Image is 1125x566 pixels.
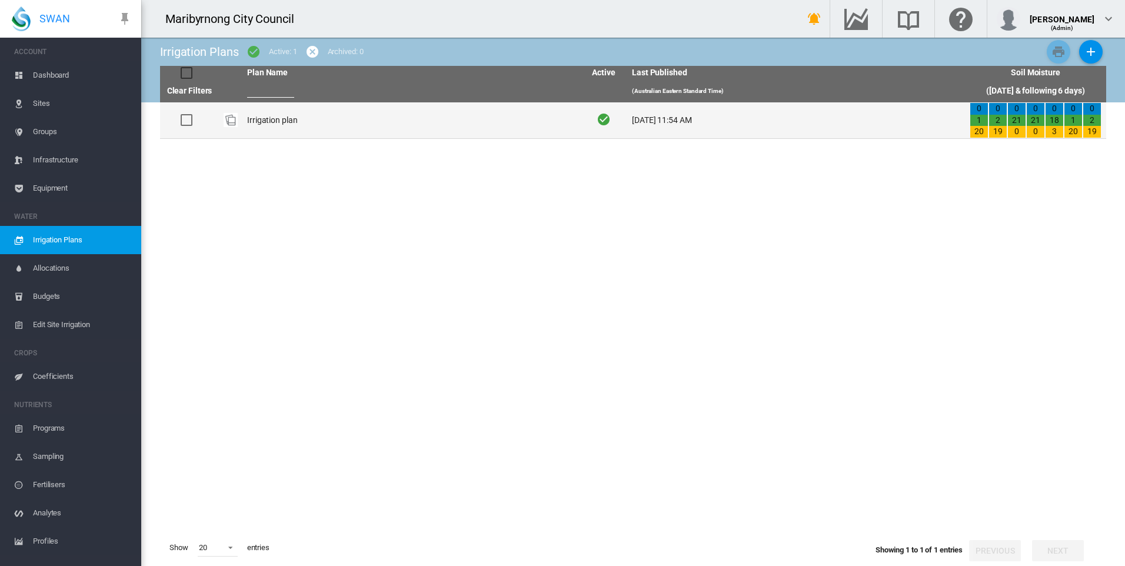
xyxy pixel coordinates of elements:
md-icon: icon-plus [1084,45,1098,59]
div: 21 [1027,115,1044,126]
div: Archived: 0 [328,46,364,57]
th: Last Published [627,66,965,80]
md-icon: icon-cancel [305,45,319,59]
th: (Australian Eastern Standard Time) [627,80,965,102]
button: Print Irrigation Plans [1047,40,1070,64]
div: 0 [1046,103,1063,115]
button: icon-bell-ring [803,7,826,31]
div: 0 [989,103,1007,115]
span: Fertilisers [33,471,132,499]
div: 0 [1008,103,1026,115]
span: Dashboard [33,61,132,89]
div: 20 [1064,126,1082,138]
div: 19 [989,126,1007,138]
span: Allocations [33,254,132,282]
md-icon: Click here for help [947,12,975,26]
span: Showing 1 to 1 of 1 entries [876,545,963,554]
div: 1 [1064,115,1082,126]
div: 21 [1008,115,1026,126]
span: Show [165,538,193,558]
th: Soil Moisture [965,66,1106,80]
div: 0 [1027,126,1044,138]
div: 0 [1064,103,1082,115]
md-icon: icon-chevron-down [1101,12,1116,26]
span: SWAN [39,11,70,26]
button: Add New Plan [1079,40,1103,64]
th: Active [580,66,627,80]
img: profile.jpg [997,7,1020,31]
div: 2 [1083,115,1101,126]
span: NUTRIENTS [14,395,132,414]
td: 0 1 20 0 2 19 0 21 0 0 21 0 0 18 3 0 1 20 0 2 19 [965,102,1106,138]
button: Next [1032,540,1084,561]
div: 0 [1083,103,1101,115]
span: Sampling [33,442,132,471]
div: 0 [1027,103,1044,115]
md-icon: icon-bell-ring [807,12,821,26]
button: Previous [969,540,1021,561]
span: Edit Site Irrigation [33,311,132,339]
md-icon: Go to the Data Hub [842,12,870,26]
div: Irrigation Plans [160,44,238,60]
md-icon: icon-checkbox-marked-circle [247,45,261,59]
span: Irrigation Plans [33,226,132,254]
div: 20 [970,126,988,138]
span: Budgets [33,282,132,311]
md-icon: icon-printer [1051,45,1066,59]
span: (Admin) [1051,25,1074,31]
div: 0 [970,103,988,115]
span: Programs [33,414,132,442]
div: 20 [199,543,207,552]
div: 3 [1046,126,1063,138]
md-icon: icon-pin [118,12,132,26]
div: 1 [970,115,988,126]
span: ACCOUNT [14,42,132,61]
span: Infrastructure [33,146,132,174]
span: Profiles [33,527,132,555]
div: Active: 1 [269,46,297,57]
span: Analytes [33,499,132,527]
div: 18 [1046,115,1063,126]
span: Groups [33,118,132,146]
img: product-image-placeholder.png [224,113,238,127]
a: Clear Filters [167,86,212,95]
span: Coefficients [33,362,132,391]
span: CROPS [14,344,132,362]
div: Plan Id: 40730 [224,113,238,127]
th: Plan Name [242,66,580,80]
div: 2 [989,115,1007,126]
div: 0 [1008,126,1026,138]
span: WATER [14,207,132,226]
div: Maribyrnong City Council [165,11,305,27]
img: SWAN-Landscape-Logo-Colour-drop.png [12,6,31,31]
td: Irrigation plan [242,102,580,138]
span: Sites [33,89,132,118]
td: [DATE] 11:54 AM [627,102,965,138]
span: Equipment [33,174,132,202]
div: 19 [1083,126,1101,138]
th: ([DATE] & following 6 days) [965,80,1106,102]
md-icon: Search the knowledge base [894,12,923,26]
span: entries [242,538,274,558]
div: [PERSON_NAME] [1030,9,1094,21]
